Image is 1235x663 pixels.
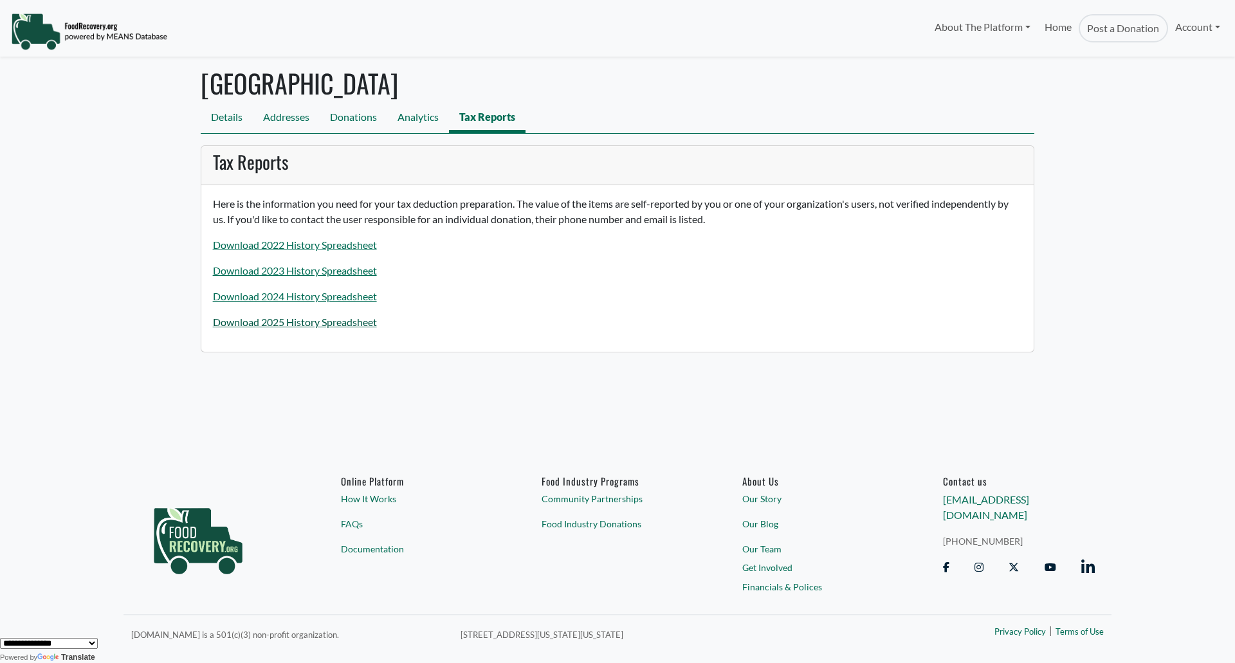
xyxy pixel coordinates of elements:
[213,196,1023,227] p: Here is the information you need for your tax deduction preparation. The value of the items are s...
[1056,626,1104,639] a: Terms of Use
[213,151,1023,173] h3: Tax Reports
[213,264,377,277] a: Download 2023 History Spreadsheet
[341,475,493,487] h6: Online Platform
[213,239,377,251] a: Download 2022 History Spreadsheet
[341,493,493,506] a: How It Works
[461,626,857,642] p: [STREET_ADDRESS][US_STATE][US_STATE]
[994,626,1046,639] a: Privacy Policy
[37,653,61,662] img: Google Translate
[131,626,445,642] p: [DOMAIN_NAME] is a 501(c)(3) non-profit organization.
[542,493,693,506] a: Community Partnerships
[742,493,894,506] a: Our Story
[341,517,493,531] a: FAQs
[201,68,1034,98] h1: [GEOGRAPHIC_DATA]
[542,517,693,531] a: Food Industry Donations
[943,475,1095,487] h6: Contact us
[341,542,493,556] a: Documentation
[542,475,693,487] h6: Food Industry Programs
[387,104,449,133] a: Analytics
[927,14,1037,40] a: About The Platform
[1049,623,1052,639] span: |
[140,475,256,597] img: food_recovery_green_logo-76242d7a27de7ed26b67be613a865d9c9037ba317089b267e0515145e5e51427.png
[1168,14,1227,40] a: Account
[742,561,894,575] a: Get Involved
[253,104,320,133] a: Addresses
[943,494,1029,522] a: [EMAIL_ADDRESS][DOMAIN_NAME]
[742,475,894,487] a: About Us
[1038,14,1079,42] a: Home
[943,534,1095,548] a: [PHONE_NUMBER]
[213,316,377,328] a: Download 2025 History Spreadsheet
[449,104,526,133] a: Tax Reports
[742,542,894,556] a: Our Team
[742,517,894,531] a: Our Blog
[320,104,387,133] a: Donations
[37,653,95,662] a: Translate
[1079,14,1167,42] a: Post a Donation
[742,580,894,594] a: Financials & Polices
[201,104,253,133] a: Details
[213,290,377,302] a: Download 2024 History Spreadsheet
[11,12,167,51] img: NavigationLogo_FoodRecovery-91c16205cd0af1ed486a0f1a7774a6544ea792ac00100771e7dd3ec7c0e58e41.png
